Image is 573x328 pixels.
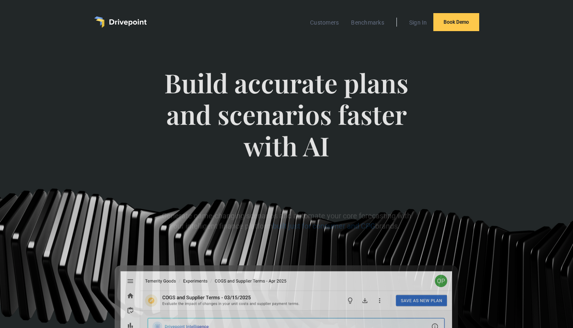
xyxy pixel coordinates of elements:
a: Benchmarks [347,17,388,28]
p: Generate game-changing scenarios and automate your core forecasting with our intelligent finance ... [157,211,416,231]
a: Customers [306,17,343,28]
a: Sign In [405,17,431,28]
span: Build accurate plans and scenarios faster with AI [157,67,416,178]
a: Book Demo [433,13,479,31]
a: home [94,16,147,28]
